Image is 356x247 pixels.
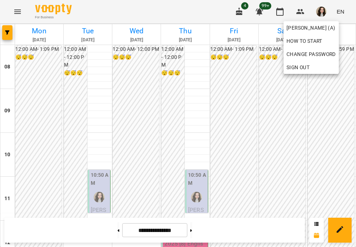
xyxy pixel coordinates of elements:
a: How to start [284,34,325,48]
a: Change Password [284,48,339,61]
span: [PERSON_NAME] (а) [286,23,336,32]
button: Sign Out [284,61,339,74]
a: [PERSON_NAME] (а) [284,21,339,34]
span: Sign Out [286,63,310,72]
span: Change Password [286,50,336,59]
span: How to start [286,37,322,45]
